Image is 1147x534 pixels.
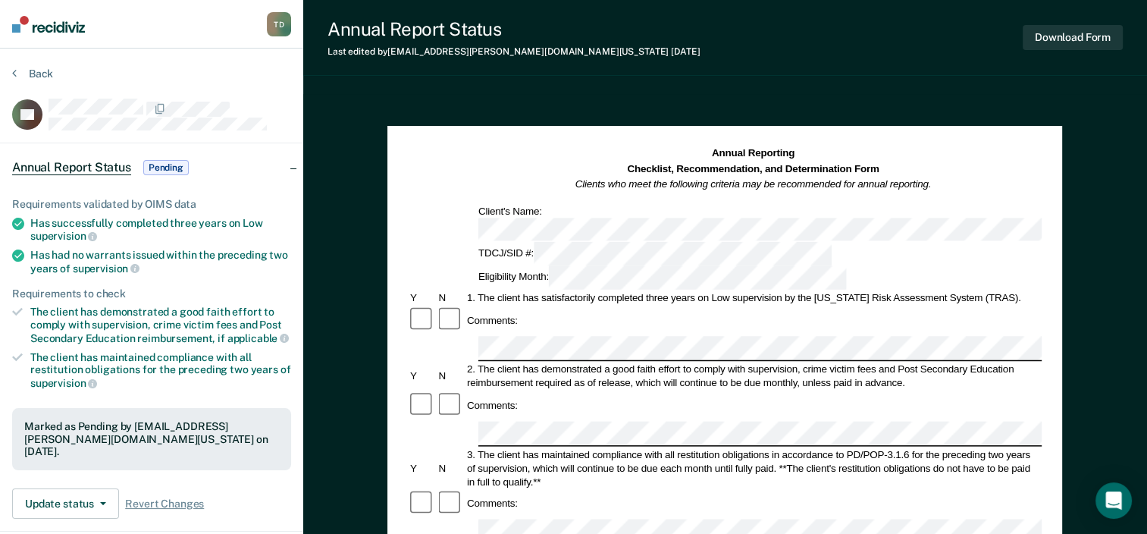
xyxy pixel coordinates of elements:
[327,46,700,57] div: Last edited by [EMAIL_ADDRESS][PERSON_NAME][DOMAIN_NAME][US_STATE]
[465,291,1042,305] div: 1. The client has satisfactorily completed three years on Low supervision by the [US_STATE] Risk ...
[327,18,700,40] div: Annual Report Status
[437,369,465,383] div: N
[30,249,291,275] div: Has had no warrants issued within the preceding two years of
[12,67,53,80] button: Back
[437,461,465,475] div: N
[267,12,291,36] div: T D
[1095,482,1132,519] div: Open Intercom Messenger
[465,497,520,510] div: Comments:
[30,351,291,390] div: The client has maintained compliance with all restitution obligations for the preceding two years of
[12,287,291,300] div: Requirements to check
[143,160,189,175] span: Pending
[12,488,119,519] button: Update status
[476,266,849,290] div: Eligibility Month:
[12,16,85,33] img: Recidiviz
[476,243,834,266] div: TDCJ/SID #:
[30,230,97,242] span: supervision
[408,369,436,383] div: Y
[125,498,204,510] span: Revert Changes
[267,12,291,36] button: TD
[628,163,879,174] strong: Checklist, Recommendation, and Determination Form
[73,262,139,275] span: supervision
[465,448,1042,488] div: 3. The client has maintained compliance with all restitution obligations in accordance to PD/POP-...
[437,291,465,305] div: N
[12,160,131,175] span: Annual Report Status
[30,377,97,389] span: supervision
[408,291,436,305] div: Y
[12,198,291,211] div: Requirements validated by OIMS data
[465,314,520,328] div: Comments:
[408,461,436,475] div: Y
[1023,25,1123,50] button: Download Form
[671,46,700,57] span: [DATE]
[465,398,520,412] div: Comments:
[465,363,1042,390] div: 2. The client has demonstrated a good faith effort to comply with supervision, crime victim fees ...
[30,217,291,243] div: Has successfully completed three years on Low
[575,178,932,190] em: Clients who meet the following criteria may be recommended for annual reporting.
[24,420,279,458] div: Marked as Pending by [EMAIL_ADDRESS][PERSON_NAME][DOMAIN_NAME][US_STATE] on [DATE].
[712,148,794,159] strong: Annual Reporting
[227,332,289,344] span: applicable
[30,306,291,344] div: The client has demonstrated a good faith effort to comply with supervision, crime victim fees and...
